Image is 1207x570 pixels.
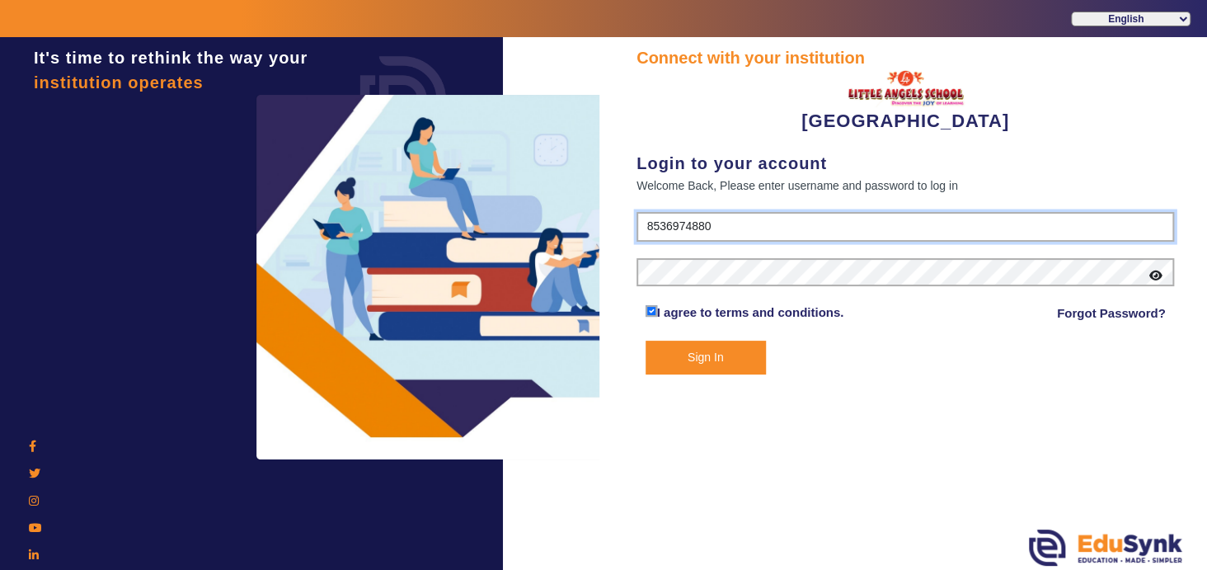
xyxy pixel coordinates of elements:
div: Welcome Back, Please enter username and password to log in [636,176,1174,195]
img: edusynk.png [1029,530,1182,566]
div: [GEOGRAPHIC_DATA] [636,70,1174,134]
img: 148785d4-37a3-4db0-a859-892016fb3915 [843,70,967,107]
a: Forgot Password? [1057,304,1166,323]
button: Sign In [646,341,766,375]
a: I agree to terms and conditions. [657,305,844,319]
img: login3.png [256,95,603,459]
span: institution operates [34,73,204,92]
input: User Name [636,212,1174,242]
span: It's time to rethink the way your [34,49,308,67]
img: login.png [341,37,465,161]
div: Connect with your institution [636,45,1174,70]
div: Login to your account [636,151,1174,176]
